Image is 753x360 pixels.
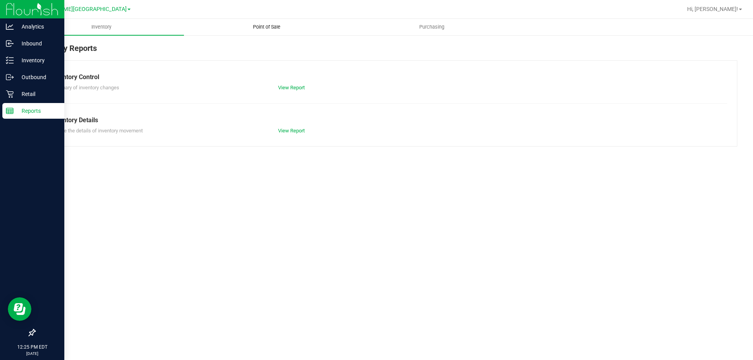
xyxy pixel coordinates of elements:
inline-svg: Analytics [6,23,14,31]
a: Inventory [19,19,184,35]
span: Hi, [PERSON_NAME]! [687,6,738,12]
p: Retail [14,89,61,99]
span: Summary of inventory changes [51,85,119,90]
div: Inventory Reports [35,42,737,60]
span: Explore the details of inventory movement [51,128,143,134]
p: 12:25 PM EDT [4,344,61,351]
a: View Report [278,128,305,134]
p: Inventory [14,56,61,65]
inline-svg: Inventory [6,56,14,64]
inline-svg: Outbound [6,73,14,81]
span: Inventory [81,24,122,31]
p: Outbound [14,72,61,82]
div: Inventory Control [51,72,721,82]
p: [DATE] [4,351,61,356]
a: Purchasing [349,19,514,35]
span: Purchasing [409,24,455,31]
p: Reports [14,106,61,116]
span: [PERSON_NAME][GEOGRAPHIC_DATA] [30,6,127,13]
inline-svg: Inbound [6,40,14,47]
p: Analytics [14,22,61,31]
div: Inventory Details [51,116,721,125]
iframe: Resource center [8,297,31,321]
a: View Report [278,85,305,90]
p: Inbound [14,39,61,48]
inline-svg: Reports [6,107,14,115]
inline-svg: Retail [6,90,14,98]
a: Point of Sale [184,19,349,35]
span: Point of Sale [242,24,291,31]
